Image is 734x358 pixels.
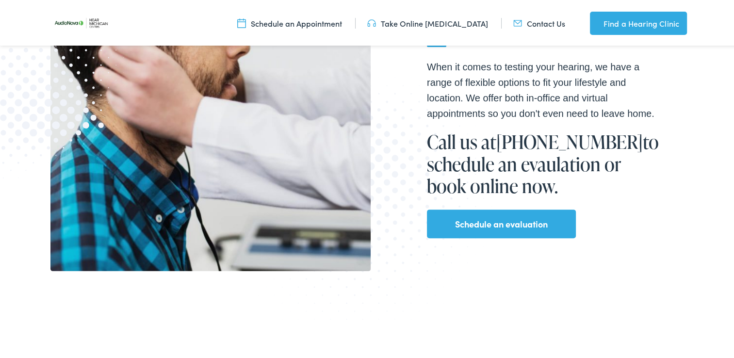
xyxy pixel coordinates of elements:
a: Schedule an evaluation [455,214,548,230]
img: Bottom portion of a graphic image with a halftone pattern, adding to the site's aesthetic appeal. [243,74,499,338]
a: [PHONE_NUMBER] [496,127,643,152]
a: Schedule an Appointment [237,16,342,27]
img: utility icon [237,16,246,27]
a: Contact Us [513,16,565,27]
a: Find a Hearing Clinic [590,10,687,33]
p: When it comes to testing your hearing, we have a range of flexible options to fit your lifestyle ... [427,57,660,119]
a: Take Online [MEDICAL_DATA] [367,16,488,27]
img: utility icon [590,16,599,27]
img: utility icon [513,16,522,27]
img: utility icon [367,16,376,27]
h1: Call us at to schedule an evaulation or book online now. [427,129,660,195]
